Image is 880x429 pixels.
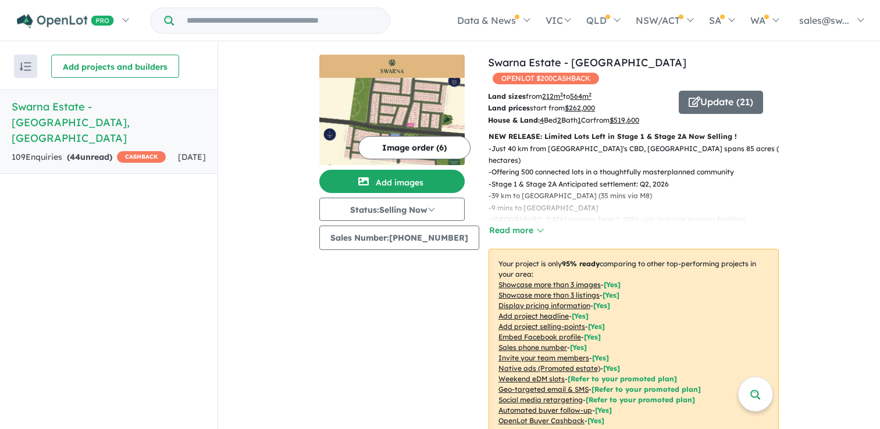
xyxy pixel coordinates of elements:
u: Add project selling-points [498,322,585,331]
u: Showcase more than 3 listings [498,291,600,299]
u: Showcase more than 3 images [498,280,601,289]
span: 44 [70,152,80,162]
u: Embed Facebook profile [498,333,581,341]
b: Land sizes [488,92,526,101]
h5: Swarna Estate - [GEOGRAPHIC_DATA] , [GEOGRAPHIC_DATA] [12,99,206,146]
a: Swarna Estate - [GEOGRAPHIC_DATA] [488,56,686,69]
img: Swarna Estate - Strathtulloh [319,78,465,165]
u: Geo-targeted email & SMS [498,385,589,394]
input: Try estate name, suburb, builder or developer [176,8,387,33]
p: - Just 40 km from [GEOGRAPHIC_DATA]'s CBD, [GEOGRAPHIC_DATA] spans 85 acres (34 hectares) [489,143,788,167]
div: 109 Enquir ies [12,151,166,165]
span: [DATE] [178,152,206,162]
p: start from [488,102,670,114]
u: 564 m [570,92,592,101]
u: $ 262,000 [565,103,595,112]
span: [Yes] [587,416,604,425]
button: Image order (6) [358,136,471,159]
p: - 9 mins to [GEOGRAPHIC_DATA] [489,202,788,214]
u: Social media retargeting [498,395,583,404]
b: Land prices [488,103,530,112]
p: - [GEOGRAPHIC_DATA] opening Term 1, 2026 with inclusive learning facilities [489,214,788,226]
span: sales@sw... [799,15,849,26]
p: Bed Bath Car from [488,115,670,126]
u: Invite your team members [498,353,589,362]
u: OpenLot Buyer Cashback [498,416,585,425]
u: Add project headline [498,312,569,320]
span: CASHBACK [117,151,166,163]
u: $ 519,600 [610,116,639,124]
u: 1 [578,116,581,124]
u: Native ads (Promoted estate) [498,364,600,373]
span: [Yes] [603,364,620,373]
button: Add images [319,170,465,193]
span: [Refer to your promoted plan] [586,395,695,404]
u: Display pricing information [498,301,590,310]
span: [ Yes ] [604,280,621,289]
u: Automated buyer follow-up [498,406,592,414]
span: [ Yes ] [584,333,601,341]
img: Openlot PRO Logo White [17,14,114,28]
span: [Yes] [595,406,612,414]
img: Swarna Estate - Strathtulloh Logo [324,59,460,73]
b: 95 % ready [562,259,600,268]
a: Swarna Estate - Strathtulloh LogoSwarna Estate - Strathtulloh [319,55,465,165]
span: OPENLOT $ 200 CASHBACK [493,73,599,84]
span: [Refer to your promoted plan] [592,385,701,394]
span: [ Yes ] [572,312,589,320]
button: Status:Selling Now [319,198,465,221]
u: 2 [557,116,561,124]
u: 4 [540,116,544,124]
p: - Stage 1 & Stage 2A Anticipated settlement: Q2, 2026 [489,178,788,190]
u: Sales phone number [498,343,567,352]
span: to [563,92,592,101]
sup: 2 [560,91,563,98]
button: Read more [489,224,543,237]
button: Sales Number:[PHONE_NUMBER] [319,226,479,250]
sup: 2 [589,91,592,98]
strong: ( unread) [67,152,112,162]
span: [Refer to your promoted plan] [568,374,677,383]
p: NEW RELEASE: Limited Lots Left in Stage 1 & Stage 2A Now Selling ! [489,131,779,142]
span: [ Yes ] [570,343,587,352]
button: Add projects and builders [51,55,179,78]
p: from [488,91,670,102]
b: House & Land: [488,116,540,124]
span: [ Yes ] [603,291,619,299]
p: - Offering 500 connected lots in a thoughtfully masterplanned community [489,166,788,178]
span: [ Yes ] [593,301,610,310]
p: - 39 km to [GEOGRAPHIC_DATA] (35 mins via M8) [489,190,788,202]
span: [ Yes ] [592,353,609,362]
button: Update (21) [679,91,763,114]
u: Weekend eDM slots [498,374,565,383]
u: 212 m [542,92,563,101]
span: [ Yes ] [588,322,605,331]
img: sort.svg [20,62,31,71]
